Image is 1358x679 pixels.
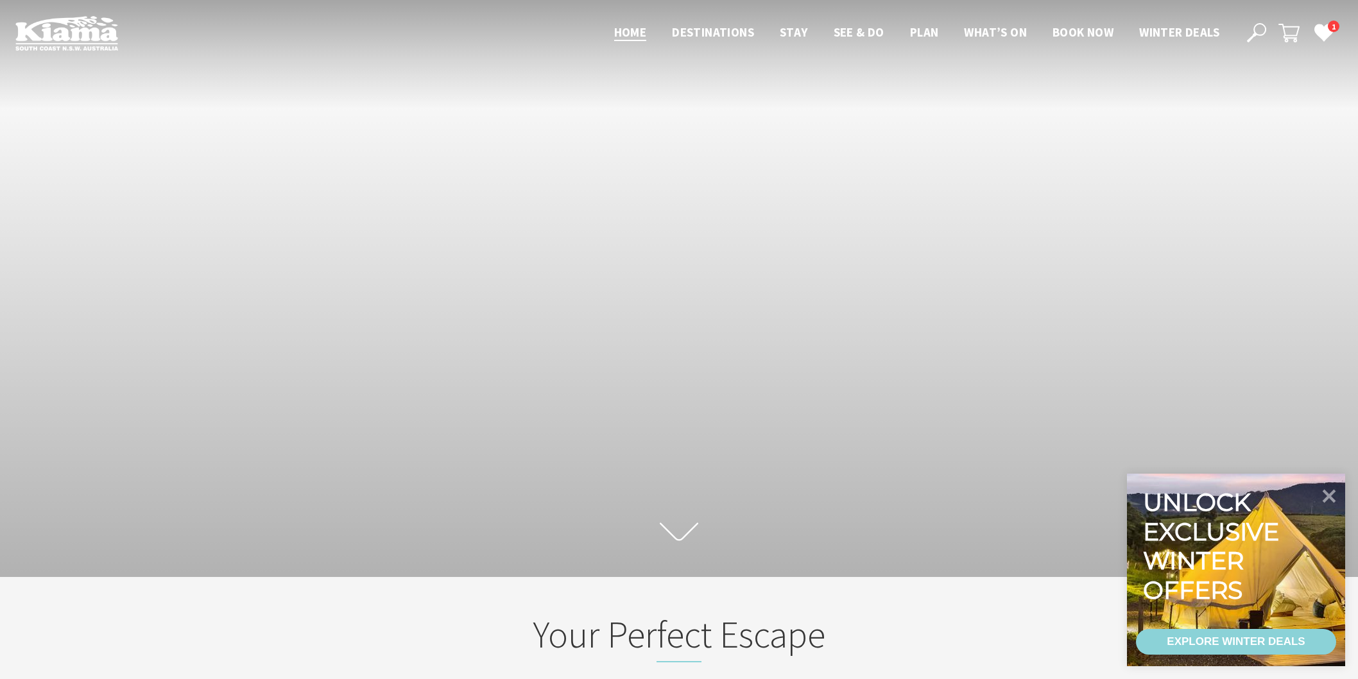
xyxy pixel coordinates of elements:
span: 1 [1328,21,1339,33]
span: Stay [780,24,808,40]
span: Plan [910,24,939,40]
span: Book now [1053,24,1113,40]
span: See & Do [834,24,884,40]
span: What’s On [964,24,1027,40]
h2: Your Perfect Escape [427,612,931,662]
a: EXPLORE WINTER DEALS [1136,629,1336,655]
span: Winter Deals [1139,24,1219,40]
a: 1 [1314,22,1333,42]
span: Home [614,24,647,40]
div: EXPLORE WINTER DEALS [1167,629,1305,655]
img: Kiama Logo [15,15,118,51]
span: Destinations [672,24,754,40]
nav: Main Menu [601,22,1232,44]
div: Unlock exclusive winter offers [1143,488,1285,605]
